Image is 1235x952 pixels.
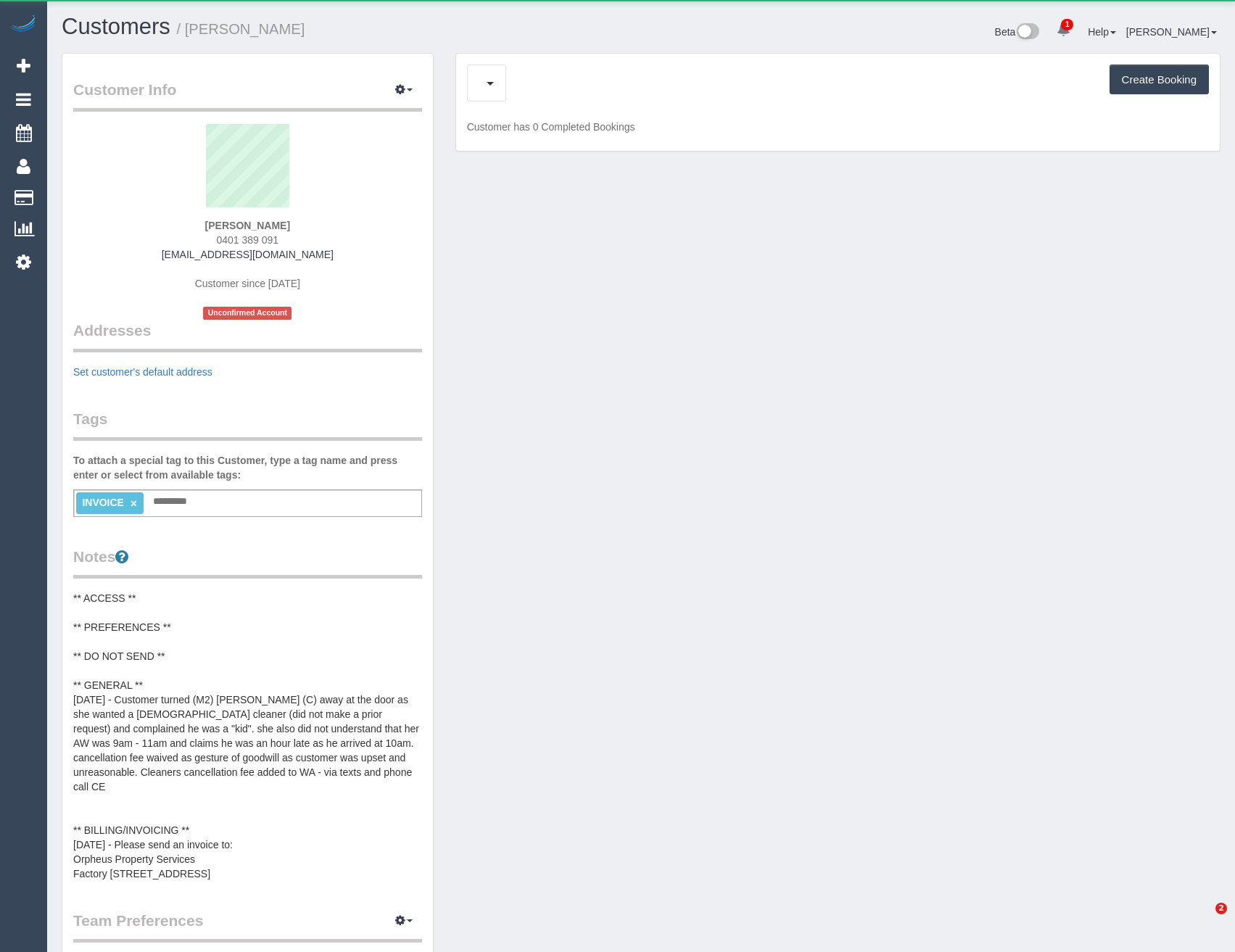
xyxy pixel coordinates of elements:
span: Customer since [DATE] [195,278,300,289]
a: Set customer's default address [73,366,212,378]
legend: Notes [73,546,422,579]
a: Help [1088,26,1116,38]
span: Unconfirmed Account [203,307,292,319]
img: New interface [1015,23,1039,42]
legend: Customer Info [73,79,422,112]
span: 2 [1215,903,1227,914]
span: 0401 389 091 [217,234,279,246]
a: Beta [995,26,1040,38]
span: 1 [1061,19,1073,30]
a: Customers [62,14,170,39]
a: × [131,497,137,510]
a: 1 [1049,15,1078,46]
span: INVOICE [82,497,124,508]
legend: Tags [73,408,422,441]
strong: [PERSON_NAME] [205,220,290,231]
iframe: Intercom live chat [1186,903,1220,937]
small: / [PERSON_NAME] [177,21,305,37]
p: Customer has 0 Completed Bookings [467,120,1209,134]
a: [PERSON_NAME] [1126,26,1217,38]
img: Automaid Logo [9,15,38,35]
a: [EMAIL_ADDRESS][DOMAIN_NAME] [162,249,334,260]
legend: Team Preferences [73,910,422,943]
label: To attach a special tag to this Customer, type a tag name and press enter or select from availabl... [73,453,422,482]
pre: ** ACCESS ** ** PREFERENCES ** ** DO NOT SEND ** ** GENERAL ** [DATE] - Customer turned (M2) [PER... [73,591,422,881]
button: Create Booking [1110,65,1209,95]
